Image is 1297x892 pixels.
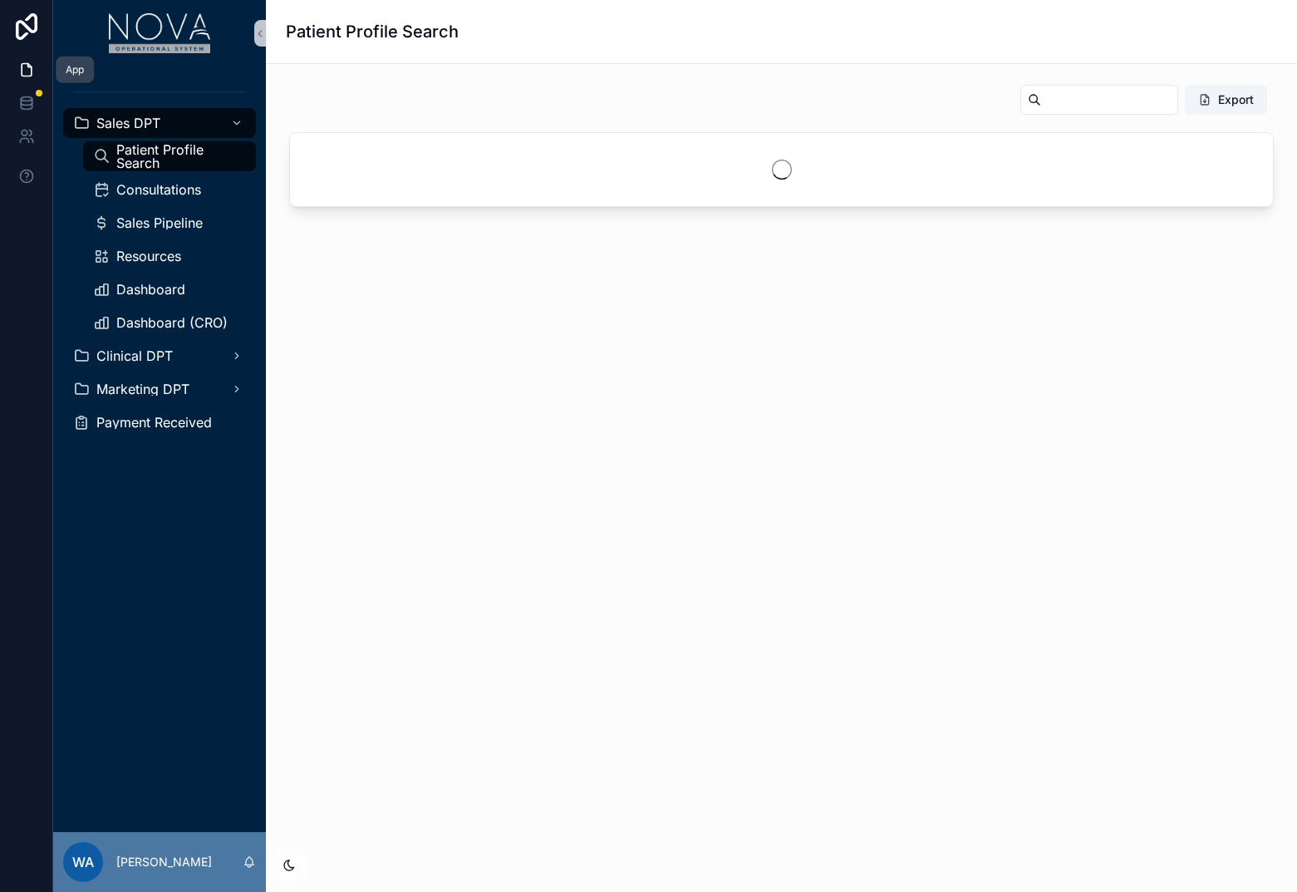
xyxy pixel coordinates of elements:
[63,407,256,437] a: Payment Received
[72,852,94,872] span: WA
[116,283,185,296] span: Dashboard
[96,349,173,362] span: Clinical DPT
[96,382,189,396] span: Marketing DPT
[83,241,256,271] a: Resources
[83,274,256,304] a: Dashboard
[1185,85,1267,115] button: Export
[53,67,266,459] div: scrollable content
[116,854,212,870] p: [PERSON_NAME]
[63,341,256,371] a: Clinical DPT
[286,20,459,43] h1: Patient Profile Search
[96,116,160,130] span: Sales DPT
[83,308,256,338] a: Dashboard (CRO)
[83,175,256,205] a: Consultations
[83,208,256,238] a: Sales Pipeline
[116,316,228,329] span: Dashboard (CRO)
[109,13,211,53] img: App logo
[116,143,239,170] span: Patient Profile Search
[96,416,212,429] span: Payment Received
[66,63,84,76] div: App
[83,141,256,171] a: Patient Profile Search
[63,108,256,138] a: Sales DPT
[116,249,181,263] span: Resources
[116,216,203,229] span: Sales Pipeline
[63,374,256,404] a: Marketing DPT
[116,183,201,196] span: Consultations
